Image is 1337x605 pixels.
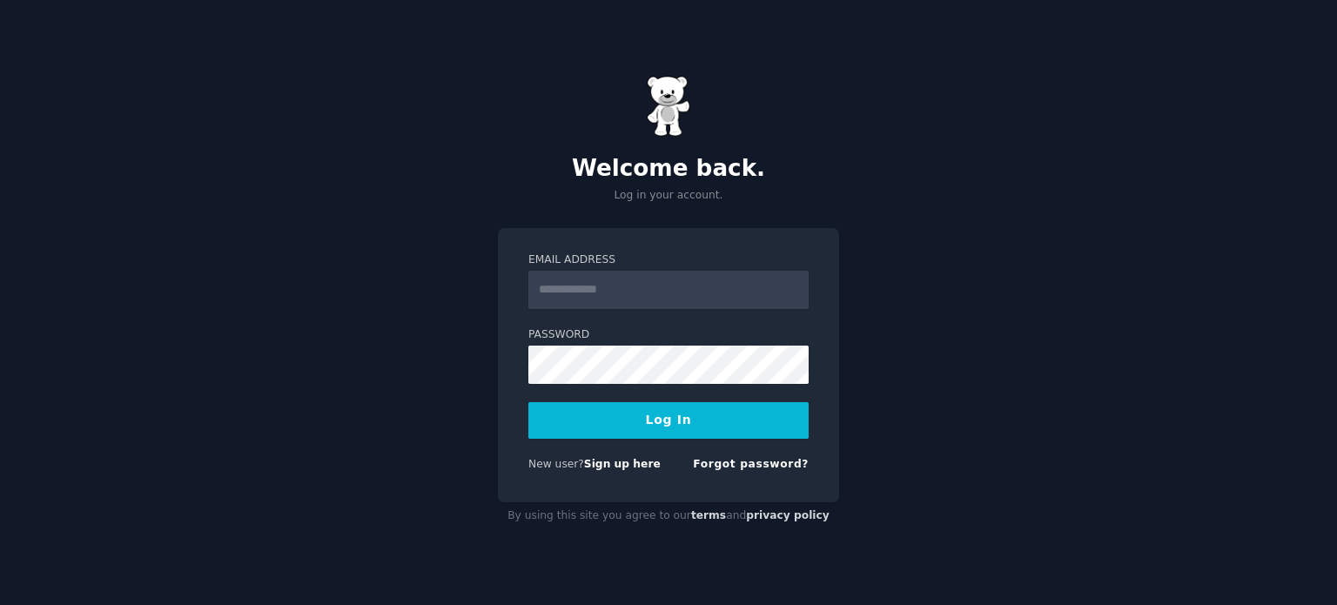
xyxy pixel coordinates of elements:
[528,252,809,268] label: Email Address
[498,502,839,530] div: By using this site you agree to our and
[647,76,690,137] img: Gummy Bear
[498,155,839,183] h2: Welcome back.
[528,402,809,439] button: Log In
[691,509,726,521] a: terms
[528,458,584,470] span: New user?
[584,458,661,470] a: Sign up here
[746,509,830,521] a: privacy policy
[528,327,809,343] label: Password
[693,458,809,470] a: Forgot password?
[498,188,839,204] p: Log in your account.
